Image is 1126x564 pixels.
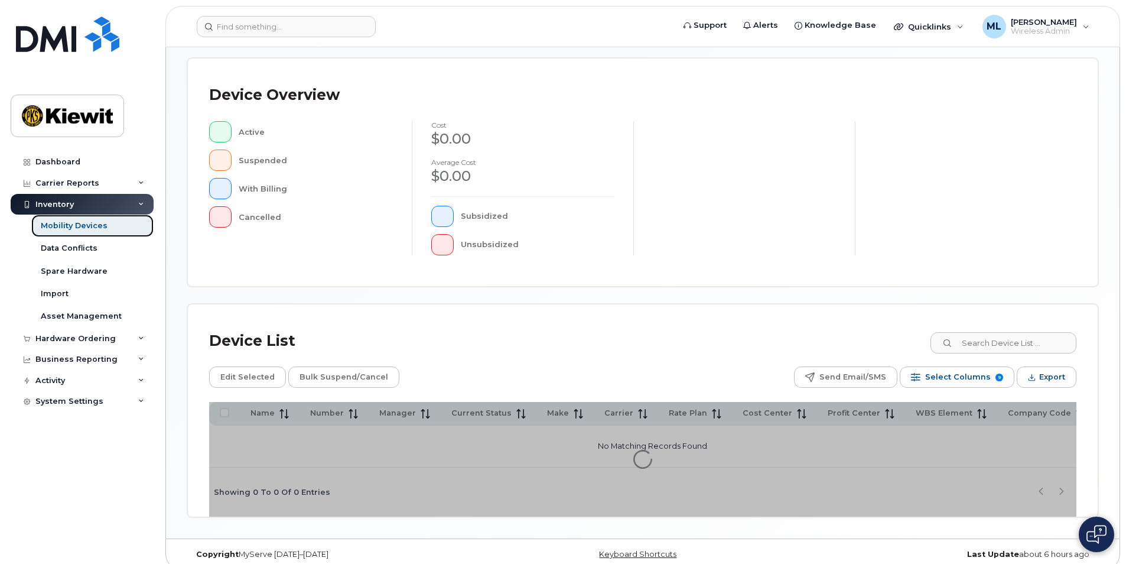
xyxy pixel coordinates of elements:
input: Find something... [197,16,376,37]
div: Cancelled [239,206,393,228]
span: 9 [995,374,1003,381]
a: Alerts [735,14,786,37]
div: MyServe [DATE]–[DATE] [187,550,491,559]
div: Device Overview [209,80,340,111]
img: Open chat [1086,525,1107,544]
input: Search Device List ... [930,332,1076,354]
h4: cost [431,121,614,129]
span: Send Email/SMS [819,368,886,386]
span: Wireless Admin [1011,27,1077,36]
div: With Billing [239,178,393,199]
strong: Last Update [967,550,1019,559]
div: about 6 hours ago [795,550,1098,559]
a: Knowledge Base [786,14,884,37]
button: Select Columns 9 [900,367,1014,388]
span: Quicklinks [908,22,951,31]
span: ML [987,20,1001,34]
div: $0.00 [431,166,614,186]
div: Device List [209,326,295,356]
h4: Average cost [431,158,614,166]
a: Keyboard Shortcuts [599,550,676,559]
div: Matthew Linderman [974,15,1098,38]
span: Select Columns [925,368,991,386]
button: Edit Selected [209,367,286,388]
div: Quicklinks [886,15,972,38]
strong: Copyright [196,550,239,559]
span: Support [694,20,727,31]
button: Send Email/SMS [794,367,897,388]
span: Alerts [753,20,778,31]
div: Subsidized [461,206,615,227]
div: Active [239,121,393,142]
button: Bulk Suspend/Cancel [288,367,399,388]
span: [PERSON_NAME] [1011,17,1077,27]
div: Unsubsidized [461,234,615,255]
span: Edit Selected [220,368,275,386]
div: Suspended [239,150,393,171]
div: $0.00 [431,129,614,149]
span: Knowledge Base [805,20,876,31]
a: Support [675,14,735,37]
span: Export [1039,368,1065,386]
span: Bulk Suspend/Cancel [300,368,388,386]
button: Export [1017,367,1076,388]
